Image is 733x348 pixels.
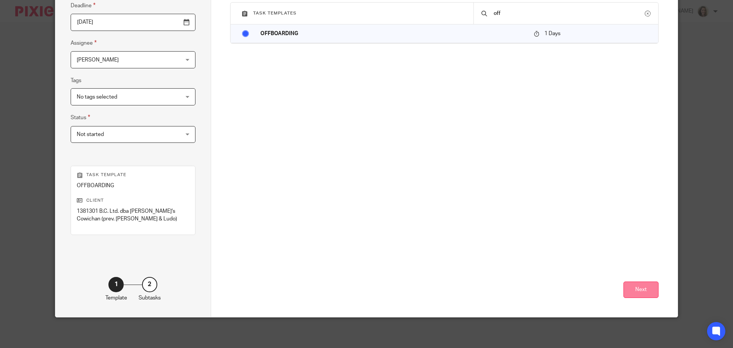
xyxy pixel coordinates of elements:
[253,11,297,15] span: Task templates
[71,14,195,31] input: Pick a date
[77,197,189,204] p: Client
[77,132,104,137] span: Not started
[623,282,659,298] button: Next
[77,172,189,178] p: Task template
[77,207,189,223] p: 1381301 B.C. Ltd. dba [PERSON_NAME]'s Cowichan (prev. [PERSON_NAME] & Ludo)
[493,9,645,18] input: Search...
[77,57,119,63] span: [PERSON_NAME]
[71,77,81,84] label: Tags
[139,294,161,302] p: Subtasks
[71,39,97,47] label: Assignee
[142,277,157,292] div: 2
[544,31,560,36] span: 1 Days
[260,30,526,37] p: OFFBOARDING
[105,294,127,302] p: Template
[77,182,189,189] p: OFFBOARDING
[77,94,117,100] span: No tags selected
[71,113,90,122] label: Status
[71,1,95,10] label: Deadline
[108,277,124,292] div: 1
